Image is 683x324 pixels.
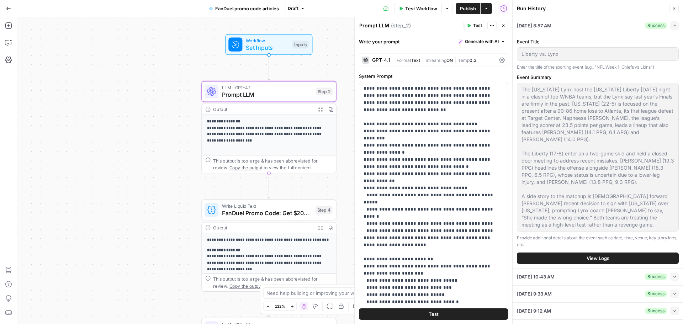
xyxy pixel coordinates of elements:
[645,291,667,297] div: Success
[517,64,679,71] p: Enter the title of the sporting event (e.g., "NFL Week 1: Chiefs vs Lions")
[429,310,439,318] span: Test
[268,173,270,198] g: Edge from step_2 to step_4
[246,37,289,44] span: Workflow
[213,224,312,231] div: Output
[229,283,263,289] span: Copy the output
[205,3,283,14] button: FanDuel promo code articles
[316,206,333,214] div: Step 4
[405,5,437,12] span: Test Workflow
[292,41,308,48] div: Inputs
[393,56,397,63] span: |
[517,22,551,29] span: [DATE] 8:57 AM
[316,87,332,95] div: Step 2
[460,5,476,12] span: Publish
[645,22,667,29] div: Success
[425,58,446,63] span: Streaming
[359,22,389,29] textarea: Prompt LLM
[201,34,336,55] div: WorkflowSet InputsInputs
[465,38,499,45] span: Generate with AI
[372,58,390,63] div: GPT-4.1
[464,21,485,30] button: Test
[222,90,312,99] span: Prompt LLM
[517,74,679,81] label: Event Summary
[517,38,679,45] label: Event Title
[517,273,555,280] span: [DATE] 10:43 AM
[473,22,482,29] span: Test
[359,308,508,320] button: Test
[458,58,470,63] span: Temp
[517,307,551,314] span: [DATE] 9:12 AM
[213,276,332,290] div: This output is too large & has been abbreviated for review. to view the full content.
[275,303,285,309] span: 122%
[288,5,298,12] span: Draft
[222,202,312,209] span: Write Liquid Text
[456,3,480,14] button: Publish
[645,308,667,314] div: Success
[456,37,508,46] button: Generate with AI
[517,234,679,248] p: Provide additional details about the event such as date, time, venue, key storylines, etc.
[213,157,332,171] div: This output is too large & has been abbreviated for review. to view the full content.
[453,56,458,63] span: |
[229,165,263,170] span: Copy the output
[394,3,441,14] button: Test Workflow
[355,34,512,49] div: Write your prompt
[420,56,425,63] span: |
[587,255,609,262] span: View Logs
[201,200,336,292] div: Write Liquid TextFanDuel Promo Code: Get $200 Bonus for {{ event_title }}Step 4Output**** **** **...
[268,55,270,80] g: Edge from start to step_2
[222,84,312,91] span: LLM · GPT-4.1
[215,5,279,12] span: FanDuel promo code articles
[222,208,312,217] span: FanDuel Promo Code: Get $200 Bonus for {{ event_title }}
[359,73,508,80] label: System Prompt
[517,253,679,264] button: View Logs
[397,58,411,63] span: Format
[213,106,312,113] div: Output
[645,273,667,280] div: Success
[285,4,308,13] button: Draft
[391,22,411,29] span: ( step_2 )
[521,86,674,228] textarea: The [US_STATE] Lynx host the [US_STATE] Liberty [DATE] night in a clash of top WNBA teams, but th...
[411,58,420,63] span: Text
[470,58,477,63] span: 0.3
[521,51,674,58] input: Enter the event title
[268,292,270,317] g: Edge from step_4 to step_3
[446,58,453,63] span: ON
[517,290,552,297] span: [DATE] 9:33 AM
[246,43,289,52] span: Set Inputs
